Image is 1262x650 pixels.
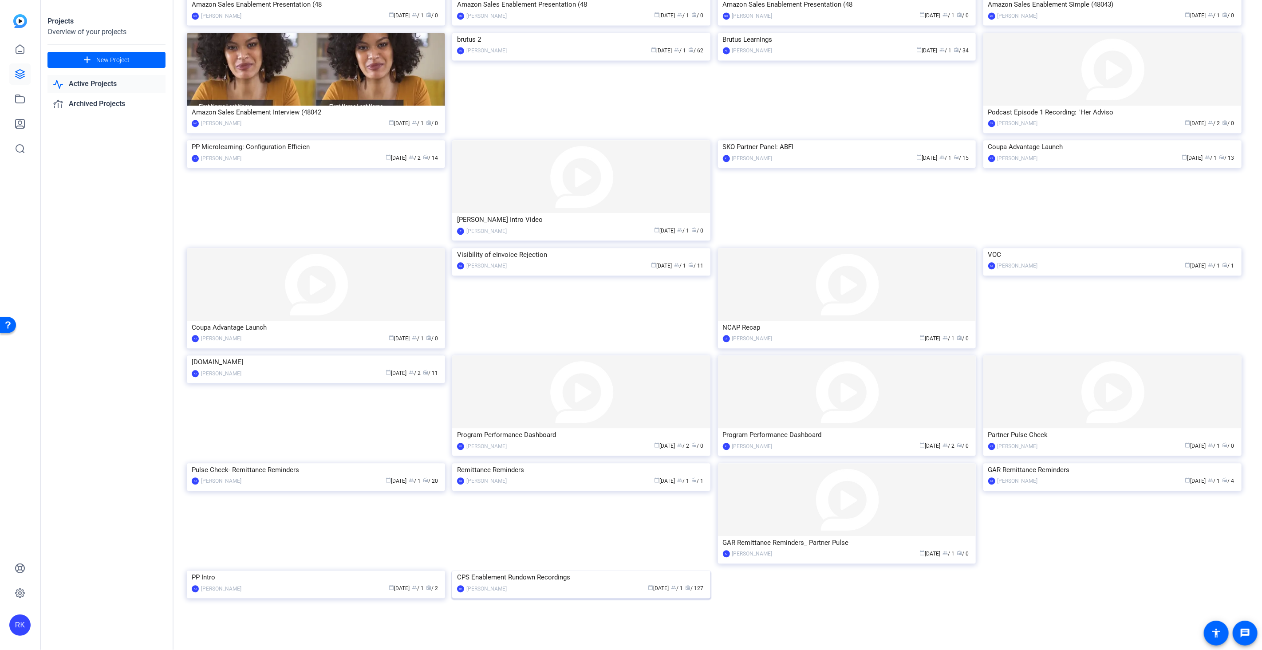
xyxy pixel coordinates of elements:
[466,227,507,236] div: [PERSON_NAME]
[943,12,954,19] span: / 1
[389,120,410,126] span: [DATE]
[409,154,414,160] span: group
[1219,155,1234,161] span: / 13
[386,370,391,375] span: calendar_today
[651,47,656,52] span: calendar_today
[732,154,773,163] div: [PERSON_NAME]
[691,443,703,449] span: / 0
[423,477,428,483] span: radio
[47,27,166,37] div: Overview of your projects
[677,477,682,483] span: group
[386,477,391,483] span: calendar_today
[671,585,676,590] span: group
[1185,263,1206,269] span: [DATE]
[943,551,954,557] span: / 1
[426,335,438,342] span: / 0
[192,140,440,154] div: PP Microlearning: Configuration Efficien
[916,47,922,52] span: calendar_today
[954,155,969,161] span: / 15
[412,120,424,126] span: / 1
[423,478,438,484] span: / 20
[654,12,659,17] span: calendar_today
[386,370,406,376] span: [DATE]
[466,477,507,485] div: [PERSON_NAME]
[1223,442,1228,448] span: radio
[1208,443,1220,449] span: / 1
[412,585,417,590] span: group
[1185,442,1191,448] span: calendar_today
[192,120,199,127] div: MO
[939,154,945,160] span: group
[192,585,199,592] div: KJ
[426,120,438,126] span: / 0
[919,12,925,17] span: calendar_today
[723,443,730,450] div: KJ
[1185,477,1191,483] span: calendar_today
[389,335,394,340] span: calendar_today
[201,369,241,378] div: [PERSON_NAME]
[457,228,464,235] div: T
[674,262,679,268] span: group
[412,120,417,125] span: group
[691,477,697,483] span: radio
[96,55,130,65] span: New Project
[457,463,706,477] div: Remittance Reminders
[988,262,995,269] div: KJ
[939,155,951,161] span: / 1
[1185,478,1206,484] span: [DATE]
[1208,120,1220,126] span: / 2
[677,227,682,232] span: group
[457,443,464,450] div: KJ
[389,585,410,591] span: [DATE]
[1223,12,1234,19] span: / 0
[409,370,414,375] span: group
[677,12,682,17] span: group
[1205,155,1217,161] span: / 1
[654,477,659,483] span: calendar_today
[13,14,27,28] img: blue-gradient.svg
[685,585,690,590] span: radio
[1223,120,1234,126] span: / 0
[723,321,971,334] div: NCAP Recap
[988,12,995,20] div: MO
[988,428,1237,441] div: Partner Pulse Check
[192,335,199,342] div: KJ
[389,335,410,342] span: [DATE]
[916,155,937,161] span: [DATE]
[1185,12,1206,19] span: [DATE]
[389,120,394,125] span: calendar_today
[943,335,948,340] span: group
[201,334,241,343] div: [PERSON_NAME]
[457,262,464,269] div: KJ
[688,262,694,268] span: radio
[389,585,394,590] span: calendar_today
[674,263,686,269] span: / 1
[426,12,431,17] span: radio
[457,12,464,20] div: MO
[732,46,773,55] div: [PERSON_NAME]
[651,262,656,268] span: calendar_today
[957,551,969,557] span: / 0
[988,140,1237,154] div: Coupa Advantage Launch
[998,477,1038,485] div: [PERSON_NAME]
[916,47,937,54] span: [DATE]
[957,442,962,448] span: radio
[998,154,1038,163] div: [PERSON_NAME]
[426,585,431,590] span: radio
[1208,262,1214,268] span: group
[466,12,507,20] div: [PERSON_NAME]
[1185,120,1191,125] span: calendar_today
[732,334,773,343] div: [PERSON_NAME]
[457,248,706,261] div: Visibility of eInvoice Rejection
[671,585,683,591] span: / 1
[1211,628,1222,638] mat-icon: accessibility
[691,227,697,232] span: radio
[943,443,954,449] span: / 2
[412,12,417,17] span: group
[957,443,969,449] span: / 0
[1208,442,1214,448] span: group
[654,443,675,449] span: [DATE]
[412,335,424,342] span: / 1
[954,47,969,54] span: / 34
[201,477,241,485] div: [PERSON_NAME]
